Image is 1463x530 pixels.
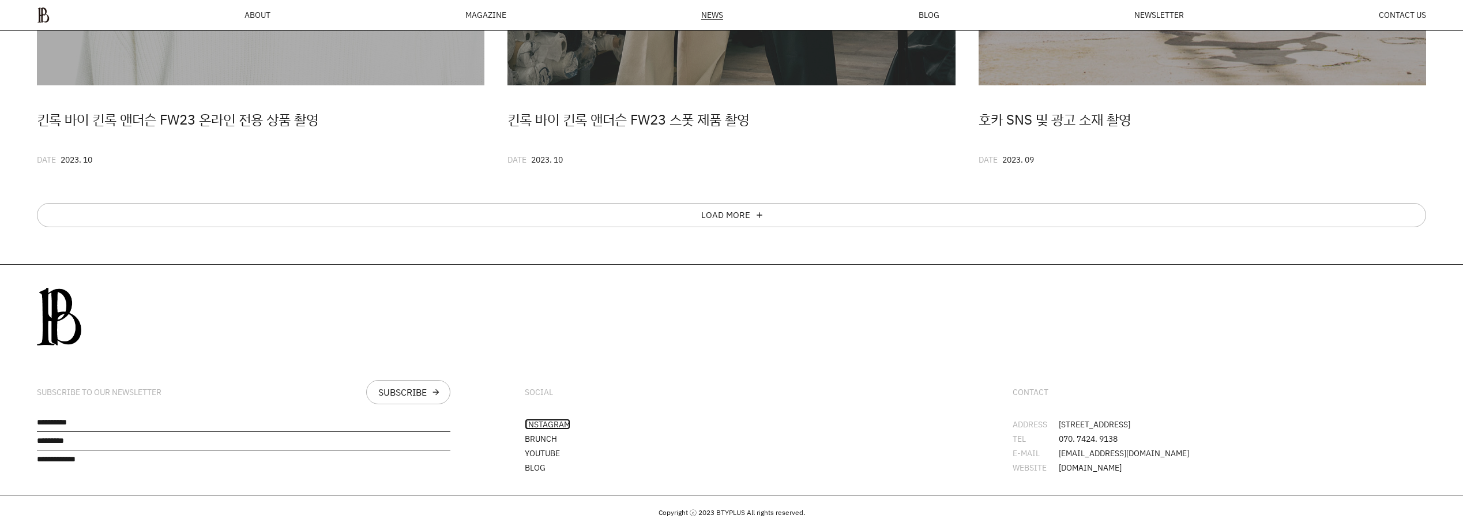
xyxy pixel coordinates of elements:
li: [STREET_ADDRESS] [1013,420,1426,428]
span: 2023. 09 [1002,154,1034,165]
div: 킨록 바이 킨록 앤더슨 FW23 온라인 전용 상품 촬영 [37,108,484,130]
img: 0afca24db3087.png [37,288,81,345]
a: ABOUT [245,11,270,19]
div: CONTACT [1013,388,1048,397]
div: 킨록 바이 킨록 앤더슨 FW23 스폿 제품 촬영 [507,108,955,130]
div: ADDRESS [1013,420,1059,428]
a: YOUTUBE [525,448,560,458]
a: NEWSLETTER [1134,11,1184,19]
div: SUBSCRIBE TO OUR NEWSLETTER [37,388,161,397]
span: DATE [37,154,56,165]
div: SOCIAL [525,388,553,397]
span: 2023. 10 [61,154,92,165]
span: DATE [979,154,998,165]
a: NEWS [701,11,723,20]
a: INSTAGRAM [525,419,570,430]
span: DATE [507,154,526,165]
div: E-MAIL [1013,449,1059,457]
div: WEBSITE [1013,464,1059,472]
a: CONTACT US [1379,11,1426,19]
a: BLOG [919,11,939,19]
div: 호카 SNS 및 광고 소재 촬영 [979,108,1426,130]
span: [DOMAIN_NAME] [1059,464,1122,472]
span: 070. 7424. 9138 [1059,435,1118,443]
div: arrow_forward [431,388,441,397]
span: 2023. 10 [531,154,563,165]
div: SUBSCRIBE [378,388,427,397]
div: LOAD MORE [701,211,750,220]
div: MAGAZINE [465,11,506,19]
span: [EMAIL_ADDRESS][DOMAIN_NAME] [1059,449,1189,457]
span: NEWS [701,11,723,19]
div: add [755,211,764,220]
a: BRUNCH [525,433,557,444]
div: TEL [1013,435,1059,443]
img: ba379d5522eb3.png [37,7,50,23]
a: BLOG [525,462,546,473]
